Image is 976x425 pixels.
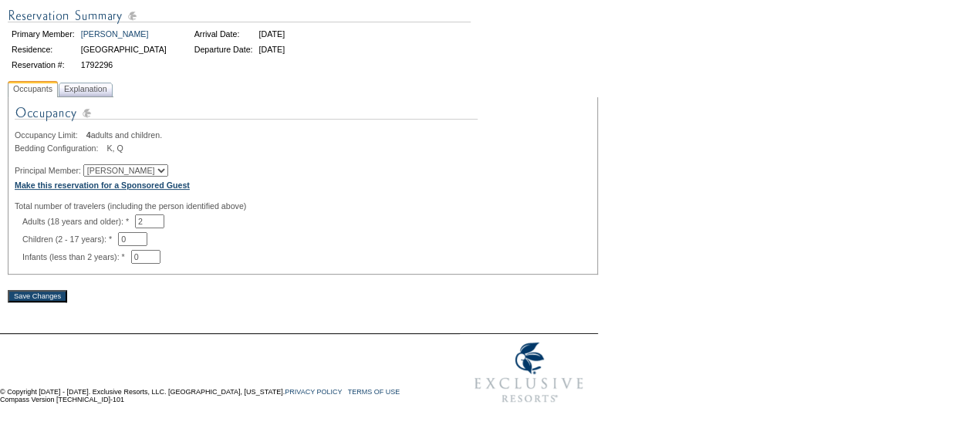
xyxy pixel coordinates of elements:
[15,143,104,153] span: Bedding Configuration:
[256,42,287,56] td: [DATE]
[460,334,598,411] img: Exclusive Resorts
[8,6,471,25] img: Reservation Summary
[86,130,91,140] span: 4
[15,201,591,211] div: Total number of travelers (including the person identified above)
[61,81,110,97] span: Explanation
[22,217,135,226] span: Adults (18 years and older): *
[285,388,342,396] a: PRIVACY POLICY
[81,29,149,39] a: [PERSON_NAME]
[15,103,478,130] img: Occupancy
[79,58,169,72] td: 1792296
[192,27,255,41] td: Arrival Date:
[15,130,591,140] div: adults and children.
[9,27,77,41] td: Primary Member:
[22,252,131,261] span: Infants (less than 2 years): *
[10,81,56,97] span: Occupants
[15,180,190,190] a: Make this reservation for a Sponsored Guest
[15,130,84,140] span: Occupancy Limit:
[256,27,287,41] td: [DATE]
[348,388,400,396] a: TERMS OF USE
[106,143,123,153] span: K, Q
[15,166,81,175] span: Principal Member:
[22,234,118,244] span: Children (2 - 17 years): *
[8,290,67,302] input: Save Changes
[192,42,255,56] td: Departure Date:
[9,58,77,72] td: Reservation #:
[9,42,77,56] td: Residence:
[79,42,169,56] td: [GEOGRAPHIC_DATA]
